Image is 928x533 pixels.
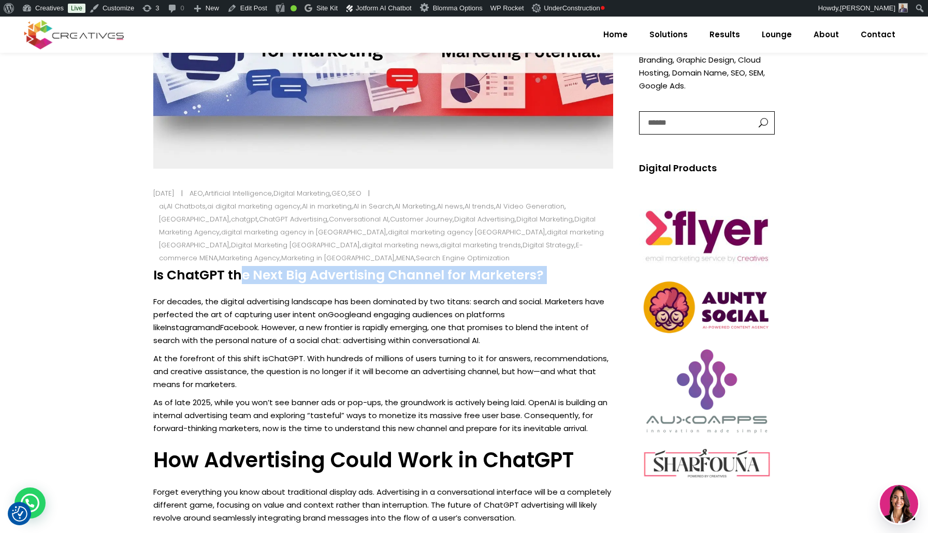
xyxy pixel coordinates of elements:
[437,201,463,211] a: AI news
[219,253,280,263] a: Marketing Agency
[649,21,688,48] span: Solutions
[762,21,792,48] span: Lounge
[259,214,327,224] a: ChatGPT Advertising
[12,506,27,522] button: Consent Preferences
[416,253,510,263] a: Search Engine Optimization
[699,21,751,48] a: Results
[220,322,258,333] a: Facebook
[880,485,918,523] img: agent
[159,200,606,264] div: , , , , , , , , , , , , , , , , , , , , , , , , , , , ,
[898,3,908,12] img: Creatives | Is ChatGPT the Next Big Advertising Channel for Marketers?
[316,4,338,12] span: Site Kit
[190,188,203,198] a: AEO
[68,4,85,13] a: Live
[709,21,740,48] span: Results
[395,201,436,211] a: AI Marketing
[153,295,613,347] p: For decades, the digital advertising landscape has been dominated by two titans: search and socia...
[440,240,521,250] a: digital marketing trends
[153,396,613,435] p: As of late 2025, while you won’t see banner ads or pop-ups, the groundwork is actively being laid...
[814,21,839,48] span: About
[184,187,369,200] div: , , , ,
[592,21,639,48] a: Home
[15,487,46,519] div: WhatsApp contact
[165,322,205,333] a: Instagram
[639,27,775,92] p: Web Development, Mobile Apps, Email Marketing, Social Media, Branding, Graphic Design, Cloud Host...
[353,201,393,211] a: AI in Search
[273,188,330,198] a: Digital Marketing
[153,268,613,283] h4: Is ChatGPT the Next Big Advertising Channel for Marketers?
[639,445,775,483] img: Creatives | Is ChatGPT the Next Big Advertising Channel for Marketers?
[361,240,439,250] a: digital marketing news
[221,227,386,237] a: digital marketing agency in [GEOGRAPHIC_DATA]
[516,214,573,224] a: Digital Marketing
[153,448,613,472] h3: How Advertising Could Work in ChatGPT
[639,21,699,48] a: Solutions
[639,161,775,175] h5: Digital Products
[748,112,774,134] button: button
[159,201,165,211] a: ai
[850,21,906,48] a: Contact
[639,342,775,439] img: Creatives | Is ChatGPT the Next Big Advertising Channel for Marketers?
[861,21,895,48] span: Contact
[167,201,206,211] a: AI Chatbots
[153,188,175,198] a: [DATE]
[751,21,803,48] a: Lounge
[523,240,574,250] a: Digital Strategy
[840,4,895,12] span: [PERSON_NAME]
[22,19,126,51] img: Creatives
[639,278,775,337] img: Creatives | Is ChatGPT the Next Big Advertising Channel for Marketers?
[496,201,564,211] a: AI Video Generation
[454,214,515,224] a: Digital Advertising
[281,253,395,263] a: Marketing in [GEOGRAPHIC_DATA]
[302,201,352,211] a: AI in marketing
[328,309,356,320] a: Google
[291,5,297,11] div: Good
[231,240,360,250] a: Digital Marketing [GEOGRAPHIC_DATA]
[12,506,27,522] img: Revisit consent button
[348,188,361,198] a: SEO
[231,214,257,224] a: chatgpt
[465,201,494,211] a: AI trends
[396,253,414,263] a: MENA
[153,485,613,524] p: Forget everything you know about traditional display ads. Advertising in a conversational interfa...
[159,214,229,224] a: [GEOGRAPHIC_DATA]
[803,21,850,48] a: About
[329,214,388,224] a: Conversational AI
[388,227,545,237] a: digital marketing agency [GEOGRAPHIC_DATA]
[603,21,628,48] span: Home
[153,352,613,391] p: At the forefront of this shift is . With hundreds of millions of users turning to it for answers,...
[207,201,300,211] a: ai digital marketing agency
[268,353,303,364] a: ChatGPT
[331,188,346,198] a: GEO
[390,214,453,224] a: Customer Journey
[532,4,542,12] img: Creatives | Is ChatGPT the Next Big Advertising Channel for Marketers?
[205,188,272,198] a: Artificial Intelligence
[639,195,775,273] img: Creatives | Is ChatGPT the Next Big Advertising Channel for Marketers?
